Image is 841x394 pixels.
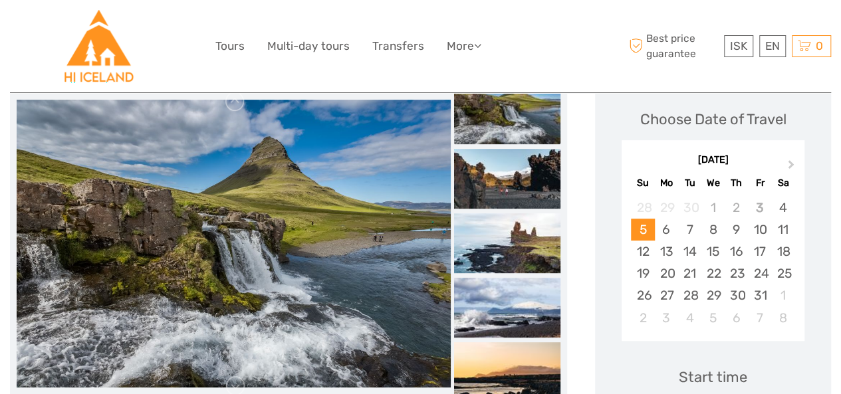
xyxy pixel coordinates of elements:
div: Choose Friday, November 7th, 2025 [748,307,771,329]
div: Not available Thursday, October 2nd, 2025 [725,197,748,219]
div: Choose Thursday, October 9th, 2025 [725,219,748,241]
div: Choose Saturday, October 18th, 2025 [771,241,794,262]
div: Choose Friday, October 17th, 2025 [748,241,771,262]
div: Mo [655,174,678,192]
div: Choose Saturday, October 11th, 2025 [771,219,794,241]
div: Not available Monday, September 29th, 2025 [655,197,678,219]
div: Start time [679,367,747,387]
div: Choose Monday, October 6th, 2025 [655,219,678,241]
div: Not available Sunday, September 28th, 2025 [631,197,654,219]
div: Choose Wednesday, October 22nd, 2025 [701,262,725,284]
div: Choose Monday, October 27th, 2025 [655,284,678,306]
div: Tu [678,174,701,192]
div: Choose Saturday, October 25th, 2025 [771,262,794,284]
div: Choose Tuesday, October 7th, 2025 [678,219,701,241]
div: Choose Thursday, October 16th, 2025 [725,241,748,262]
span: 0 [814,39,825,52]
div: Choose Saturday, November 8th, 2025 [771,307,794,329]
div: We [701,174,725,192]
p: We're away right now. Please check back later! [19,23,150,34]
img: 7b52a63ed6f84e99a2e884d15a02db32_slider_thumbnail.jpg [454,149,560,209]
div: Not available Tuesday, September 30th, 2025 [678,197,701,219]
div: EN [759,35,786,57]
div: Choose Sunday, October 12th, 2025 [631,241,654,262]
img: 8fd453956e7f45f98eac400855beafae_slider_thumbnail.jpg [454,213,560,273]
a: Multi-day tours [267,37,350,56]
div: month 2025-10 [626,197,800,329]
div: Choose Monday, October 20th, 2025 [655,262,678,284]
img: 70346158a9ff4d53897bbeec0dbcce83_slider_thumbnail.jpg [454,84,560,144]
a: Tours [215,37,245,56]
a: More [447,37,481,56]
div: Choose Friday, October 31st, 2025 [748,284,771,306]
div: Choose Wednesday, October 29th, 2025 [701,284,725,306]
div: Choose Friday, October 10th, 2025 [748,219,771,241]
div: Choose Wednesday, October 15th, 2025 [701,241,725,262]
div: Not available Wednesday, October 1st, 2025 [701,197,725,219]
div: Choose Wednesday, November 5th, 2025 [701,307,725,329]
img: 70346158a9ff4d53897bbeec0dbcce83_main_slider.jpg [17,100,451,388]
button: Open LiveChat chat widget [153,21,169,37]
img: Hostelling International [62,10,135,82]
div: Choose Saturday, October 4th, 2025 [771,197,794,219]
div: Th [725,174,748,192]
div: Choose Monday, October 13th, 2025 [655,241,678,262]
div: Choose Thursday, November 6th, 2025 [725,307,748,329]
div: Choose Sunday, October 26th, 2025 [631,284,654,306]
div: Choose Thursday, October 23rd, 2025 [725,262,748,284]
div: Choose Tuesday, October 14th, 2025 [678,241,701,262]
button: Next Month [782,157,803,178]
a: Transfers [372,37,424,56]
div: Choose Wednesday, October 8th, 2025 [701,219,725,241]
span: ISK [730,39,747,52]
div: Not available Friday, October 3rd, 2025 [748,197,771,219]
div: Choose Thursday, October 30th, 2025 [725,284,748,306]
div: Fr [748,174,771,192]
div: Choose Saturday, November 1st, 2025 [771,284,794,306]
span: Best price guarantee [626,31,721,60]
div: Choose Tuesday, October 21st, 2025 [678,262,701,284]
div: Choose Sunday, November 2nd, 2025 [631,307,654,329]
div: Choose Tuesday, October 28th, 2025 [678,284,701,306]
div: Su [631,174,654,192]
div: Choose Friday, October 24th, 2025 [748,262,771,284]
div: [DATE] [622,153,804,167]
div: Choose Sunday, October 5th, 2025 [631,219,654,241]
div: Choose Sunday, October 19th, 2025 [631,262,654,284]
div: Choose Tuesday, November 4th, 2025 [678,307,701,329]
div: Sa [771,174,794,192]
div: Choose Monday, November 3rd, 2025 [655,307,678,329]
div: Choose Date of Travel [640,109,786,130]
img: 84adc9890bd941a09bcccaa0c35391f9_slider_thumbnail.jpg [454,278,560,338]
